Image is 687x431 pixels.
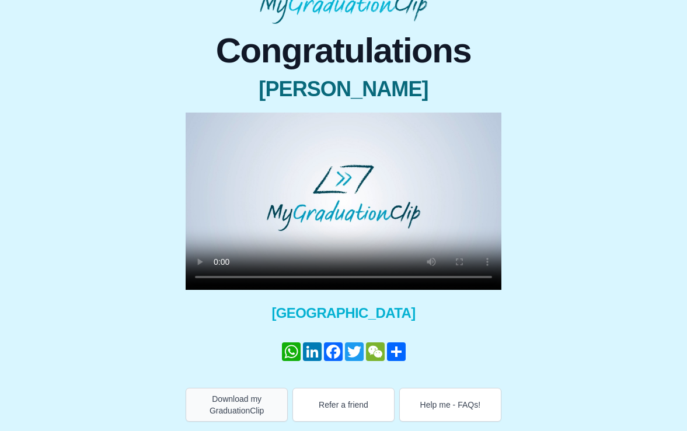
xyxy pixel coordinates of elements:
a: LinkedIn [302,342,323,361]
a: Twitter [344,342,365,361]
a: WeChat [365,342,386,361]
a: Share [386,342,407,361]
button: Refer a friend [292,388,395,422]
span: [PERSON_NAME] [186,78,501,101]
button: Help me - FAQs! [399,388,501,422]
span: [GEOGRAPHIC_DATA] [186,304,501,323]
a: Facebook [323,342,344,361]
span: Congratulations [186,33,501,68]
a: WhatsApp [281,342,302,361]
button: Download my GraduationClip [186,388,288,422]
